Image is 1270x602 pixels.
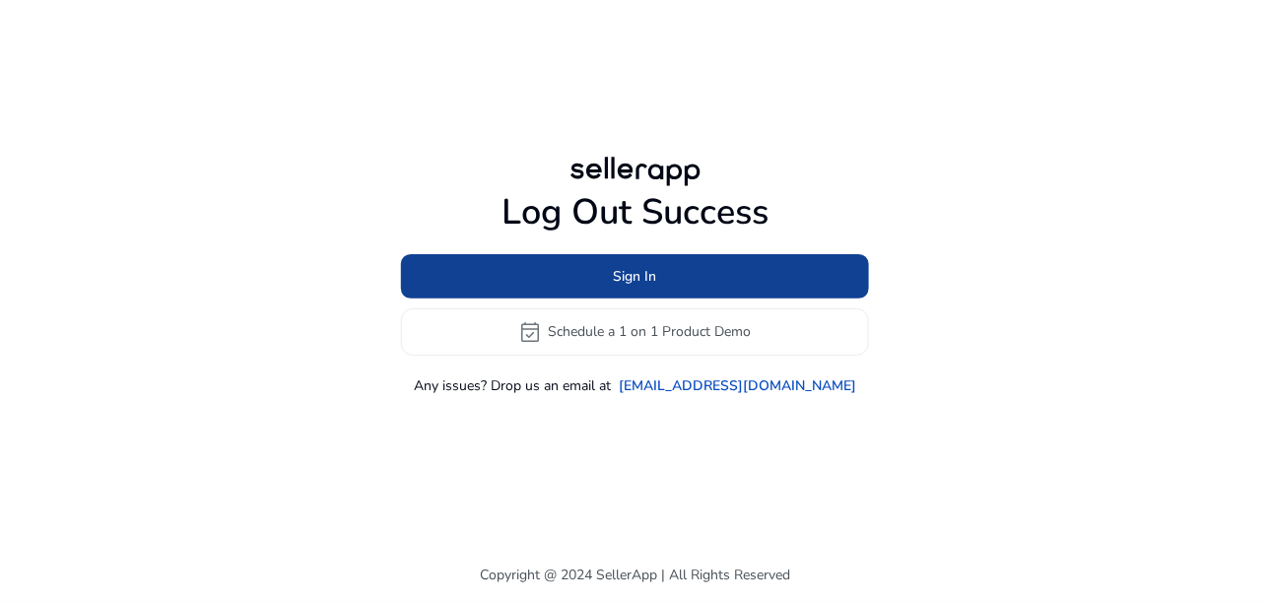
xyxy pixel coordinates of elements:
span: event_available [519,320,543,344]
a: [EMAIL_ADDRESS][DOMAIN_NAME] [619,375,856,396]
button: event_availableSchedule a 1 on 1 Product Demo [401,308,869,356]
button: Sign In [401,254,869,299]
h1: Log Out Success [401,191,869,234]
p: Any issues? Drop us an email at [414,375,611,396]
span: Sign In [614,266,657,287]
